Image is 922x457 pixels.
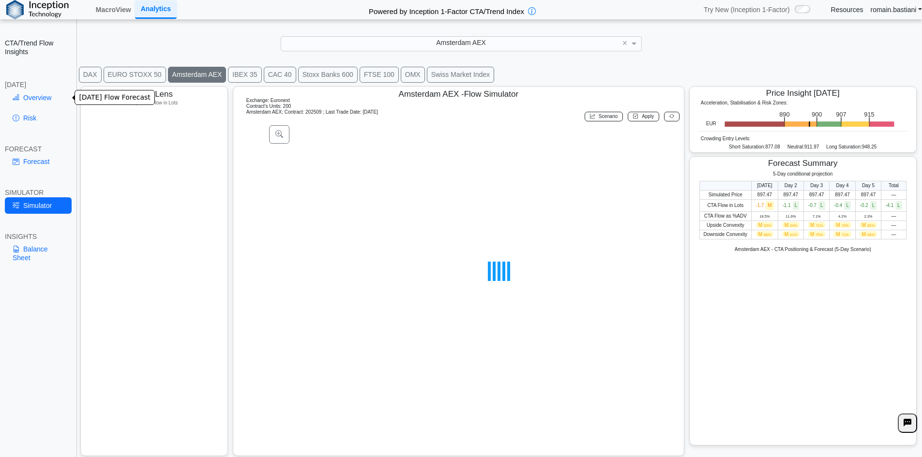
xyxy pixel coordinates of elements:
[92,1,135,18] a: MacroView
[621,37,629,50] span: Clear value
[298,67,358,83] button: Stoxx Banks 600
[5,145,72,153] div: FORECAST
[5,188,72,197] div: SIMULATOR
[365,3,528,16] h2: Powered by Inception 1-Factor CTA/Trend Index
[104,67,166,83] button: EURO STOXX 50
[5,153,72,170] a: Forecast
[79,67,102,83] button: DAX
[5,80,72,89] div: [DATE]
[360,67,399,83] button: FTSE 100
[831,5,863,14] a: Resources
[228,67,261,83] button: IBEX 35
[264,67,296,83] button: CAC 40
[5,197,72,214] a: Simulator
[5,89,72,106] a: Overview
[436,39,486,46] span: Amsterdam AEX
[427,67,494,83] button: Swiss Market Index
[622,39,628,47] span: ×
[5,39,72,56] h2: CTA/Trend Flow Insights
[5,241,72,266] a: Balance Sheet
[5,232,72,241] div: INSIGHTS
[75,90,154,105] div: [DATE] Flow Forecast
[704,5,790,14] span: Try New (Inception 1-Factor)
[168,67,227,83] button: Amsterdam AEX
[5,110,72,126] a: Risk
[401,67,425,83] button: OMX
[135,0,177,18] a: Analytics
